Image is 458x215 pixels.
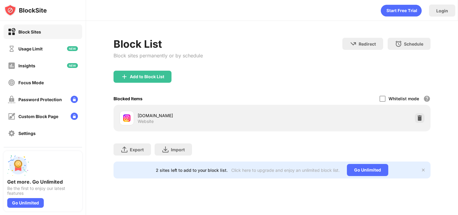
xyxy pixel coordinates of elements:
[8,96,15,103] img: password-protection-off.svg
[421,168,426,172] img: x-button.svg
[7,155,29,176] img: push-unlimited.svg
[18,97,62,102] div: Password Protection
[8,45,15,53] img: time-usage-off.svg
[114,53,203,59] div: Block sites permanently or by schedule
[171,147,185,152] div: Import
[7,179,78,185] div: Get more. Go Unlimited
[18,29,41,34] div: Block Sites
[8,28,15,36] img: block-on.svg
[7,198,44,208] div: Go Unlimited
[71,96,78,103] img: lock-menu.svg
[231,168,340,173] div: Click here to upgrade and enjoy an unlimited block list.
[389,96,419,101] div: Whitelist mode
[347,164,388,176] div: Go Unlimited
[8,79,15,86] img: focus-off.svg
[67,63,78,68] img: new-icon.svg
[18,80,44,85] div: Focus Mode
[8,62,15,69] img: insights-off.svg
[7,186,78,196] div: Be the first to enjoy our latest features
[114,38,203,50] div: Block List
[114,96,143,101] div: Blocked Items
[8,146,15,154] img: about-off.svg
[18,131,36,136] div: Settings
[67,46,78,51] img: new-icon.svg
[138,119,154,124] div: Website
[130,74,164,79] div: Add to Block List
[130,147,144,152] div: Export
[18,63,35,68] div: Insights
[18,114,58,119] div: Custom Block Page
[156,168,228,173] div: 2 sites left to add to your block list.
[436,8,448,13] div: Login
[71,113,78,120] img: lock-menu.svg
[8,130,15,137] img: settings-off.svg
[18,46,43,51] div: Usage Limit
[4,4,47,16] img: logo-blocksite.svg
[404,41,423,47] div: Schedule
[123,114,130,122] img: favicons
[359,41,376,47] div: Redirect
[381,5,422,17] div: animation
[8,113,15,120] img: customize-block-page-off.svg
[138,112,272,119] div: [DOMAIN_NAME]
